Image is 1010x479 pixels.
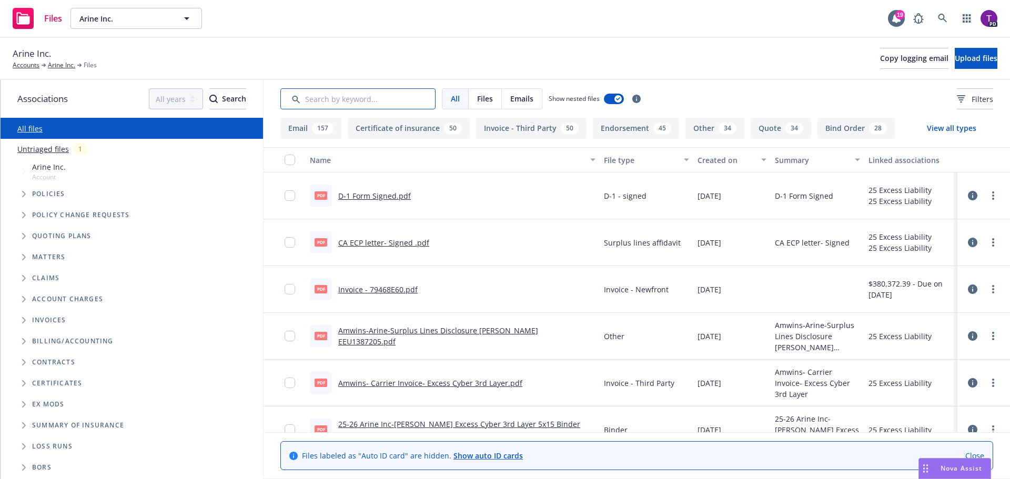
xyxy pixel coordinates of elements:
[338,378,522,388] a: Amwins- Carrier Invoice- Excess Cyber 3rd Layer.pdf
[987,283,999,295] a: more
[209,95,218,103] svg: Search
[604,190,647,201] span: D-1 - signed
[957,94,993,105] span: Filters
[209,88,246,109] button: SearchSearch
[32,254,65,260] span: Matters
[880,53,948,63] span: Copy logging email
[79,13,170,24] span: Arine Inc.
[13,60,39,70] a: Accounts
[719,123,736,134] div: 34
[698,237,721,248] span: [DATE]
[510,93,533,104] span: Emails
[775,366,860,400] span: Amwins- Carrier Invoice- Excess Cyber 3rd Layer
[549,94,600,103] span: Show nested files
[972,94,993,105] span: Filters
[310,155,584,166] div: Name
[315,191,327,199] span: pdf
[48,60,75,70] a: Arine Inc.
[775,320,860,353] span: Amwins-Arine-Surplus Lines Disclosure [PERSON_NAME] EEU1387205
[604,331,624,342] span: Other
[775,413,860,446] span: 25-26 Arine Inc-[PERSON_NAME] Excess Cyber 3rd Layer 5x15 Binder EEU 13872 05
[302,450,523,461] span: Files labeled as "Auto ID card" are hidden.
[593,118,679,139] button: Endorsement
[698,190,721,201] span: [DATE]
[209,89,246,109] div: Search
[315,379,327,386] span: pdf
[338,325,538,346] a: Amwins-Arine-Surplus Lines Disclosure [PERSON_NAME] EEU1387205.pdf
[338,419,580,440] a: 25-26 Arine Inc-[PERSON_NAME] Excess Cyber 3rd Layer 5x15 Binder EEU 13872 05.pdf
[338,238,429,248] a: CA ECP letter- Signed .pdf
[17,92,68,106] span: Associations
[965,450,984,461] a: Close
[775,155,848,166] div: Summary
[868,378,932,389] div: 25 Excess Liability
[32,380,82,386] span: Certificates
[32,233,92,239] span: Quoting plans
[698,331,721,342] span: [DATE]
[280,88,436,109] input: Search by keyword...
[285,237,295,248] input: Toggle Row Selected
[908,8,929,29] a: Report a Bug
[285,331,295,341] input: Toggle Row Selected
[315,285,327,293] span: pdf
[1,159,263,331] div: Tree Example
[285,424,295,435] input: Toggle Row Selected
[451,93,460,104] span: All
[775,190,833,201] span: D-1 Form Signed
[315,332,327,340] span: pdf
[868,155,953,166] div: Linked associations
[285,284,295,294] input: Toggle Row Selected
[941,464,982,473] span: Nova Assist
[32,161,66,172] span: Arine Inc.
[32,422,124,429] span: Summary of insurance
[17,124,43,134] a: All files
[981,10,997,27] img: photo
[685,118,744,139] button: Other
[44,14,62,23] span: Files
[693,147,771,172] button: Created on
[315,238,327,246] span: pdf
[918,458,991,479] button: Nova Assist
[315,425,327,433] span: pdf
[955,53,997,63] span: Upload files
[1,331,263,478] div: Folder Tree Example
[698,378,721,389] span: [DATE]
[477,93,493,104] span: Files
[32,296,103,302] span: Account charges
[698,424,721,435] span: [DATE]
[864,147,957,172] button: Linked associations
[604,237,681,248] span: Surplus lines affidavit
[32,464,52,471] span: BORs
[32,338,114,344] span: Billing/Accounting
[348,118,470,139] button: Certificate of insurance
[751,118,811,139] button: Quote
[285,155,295,165] input: Select all
[32,191,65,197] span: Policies
[653,123,671,134] div: 45
[444,123,462,134] div: 50
[698,155,755,166] div: Created on
[919,458,932,478] div: Drag to move
[698,284,721,295] span: [DATE]
[932,8,953,29] a: Search
[32,212,129,218] span: Policy change requests
[13,47,51,60] span: Arine Inc.
[600,147,693,172] button: File type
[338,284,418,294] a: Invoice - 79468E60.pdf
[73,143,87,155] div: 1
[32,443,73,450] span: Loss Runs
[987,330,999,342] a: more
[987,376,999,389] a: more
[910,118,993,139] button: View all types
[604,284,669,295] span: Invoice - Newfront
[17,144,69,155] a: Untriaged files
[338,191,411,201] a: D-1 Form Signed.pdf
[775,237,850,248] span: CA ECP letter- Signed
[956,8,977,29] a: Switch app
[817,118,895,139] button: Bind Order
[895,10,905,19] div: 19
[868,196,932,207] div: 25 Excess Liability
[32,359,75,365] span: Contracts
[880,48,948,69] button: Copy logging email
[312,123,334,134] div: 157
